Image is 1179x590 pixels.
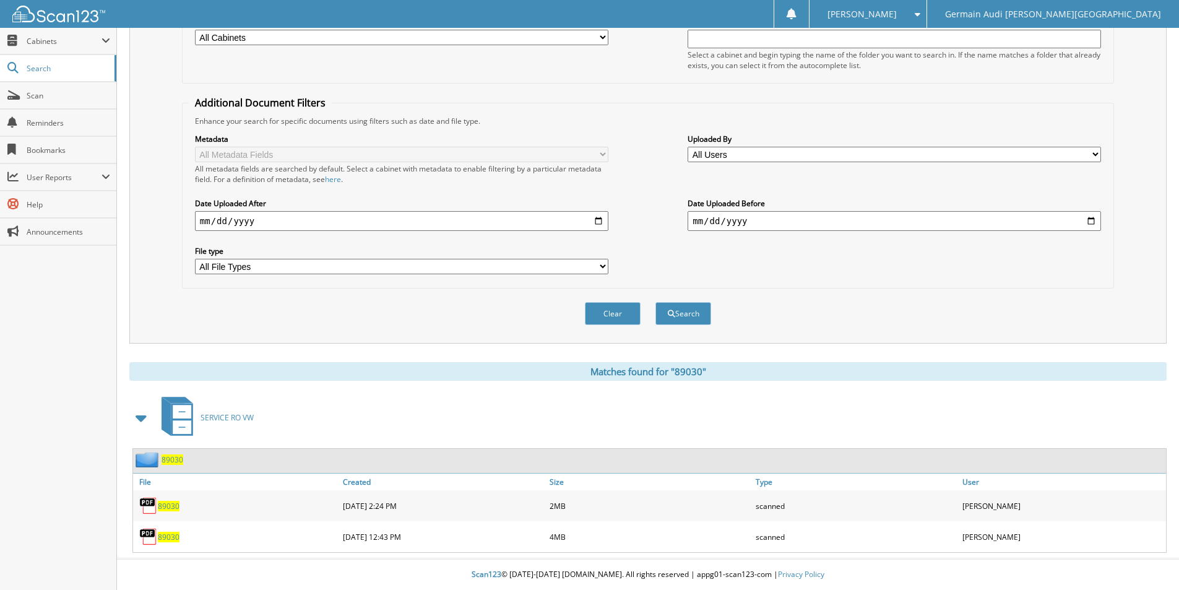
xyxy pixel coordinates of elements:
[959,474,1166,490] a: User
[27,118,110,128] span: Reminders
[154,393,254,442] a: SERVICE RO VW
[117,560,1179,590] div: © [DATE]-[DATE] [DOMAIN_NAME]. All rights reserved | appg01-scan123-com |
[688,198,1101,209] label: Date Uploaded Before
[27,172,101,183] span: User Reports
[546,524,753,549] div: 4MB
[753,474,959,490] a: Type
[195,246,608,256] label: File type
[27,90,110,101] span: Scan
[27,145,110,155] span: Bookmarks
[195,163,608,184] div: All metadata fields are searched by default. Select a cabinet with metadata to enable filtering b...
[959,493,1166,518] div: [PERSON_NAME]
[27,199,110,210] span: Help
[959,524,1166,549] div: [PERSON_NAME]
[340,493,546,518] div: [DATE] 2:24 PM
[585,302,641,325] button: Clear
[201,412,254,423] span: SERVICE RO VW
[340,524,546,549] div: [DATE] 12:43 PM
[325,174,341,184] a: here
[195,134,608,144] label: Metadata
[158,532,179,542] a: 89030
[340,474,546,490] a: Created
[189,96,332,110] legend: Additional Document Filters
[158,501,179,511] a: 89030
[195,211,608,231] input: start
[136,452,162,467] img: folder2.png
[688,50,1101,71] div: Select a cabinet and begin typing the name of the folder you want to search in. If the name match...
[753,493,959,518] div: scanned
[27,63,108,74] span: Search
[1117,531,1179,590] iframe: Chat Widget
[189,116,1107,126] div: Enhance your search for specific documents using filters such as date and file type.
[195,198,608,209] label: Date Uploaded After
[546,474,753,490] a: Size
[472,569,501,579] span: Scan123
[27,227,110,237] span: Announcements
[688,134,1101,144] label: Uploaded By
[12,6,105,22] img: scan123-logo-white.svg
[129,362,1167,381] div: Matches found for "89030"
[945,11,1161,18] span: Germain Audi [PERSON_NAME][GEOGRAPHIC_DATA]
[162,454,183,465] a: 89030
[139,527,158,546] img: PDF.png
[827,11,897,18] span: [PERSON_NAME]
[133,474,340,490] a: File
[27,36,101,46] span: Cabinets
[546,493,753,518] div: 2MB
[753,524,959,549] div: scanned
[139,497,158,515] img: PDF.png
[778,569,824,579] a: Privacy Policy
[688,211,1101,231] input: end
[655,302,711,325] button: Search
